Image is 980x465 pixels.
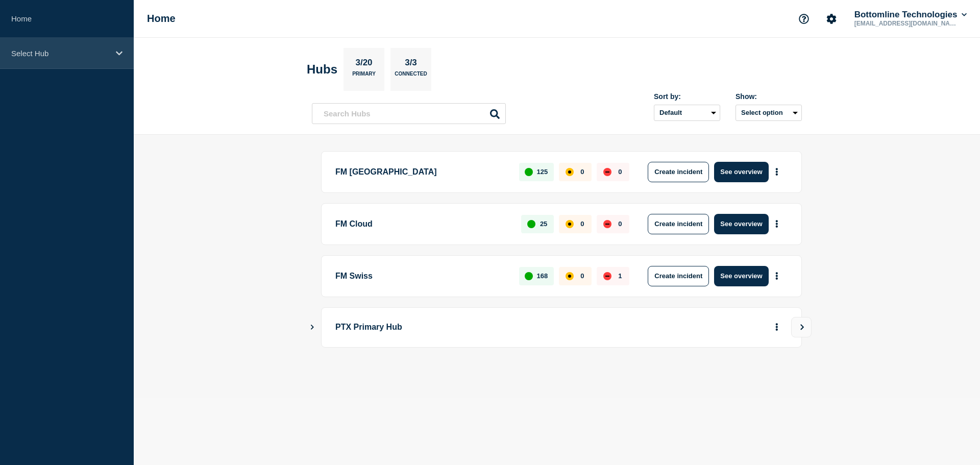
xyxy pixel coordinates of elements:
button: See overview [714,214,768,234]
div: down [603,220,611,228]
button: See overview [714,266,768,286]
div: affected [566,272,574,280]
button: View [791,317,812,337]
p: FM [GEOGRAPHIC_DATA] [335,162,507,182]
p: 125 [537,168,548,176]
button: More actions [770,214,783,233]
p: 168 [537,272,548,280]
p: 25 [540,220,547,228]
button: See overview [714,162,768,182]
p: FM Cloud [335,214,509,234]
div: up [527,220,535,228]
button: More actions [770,266,783,285]
p: 0 [618,220,622,228]
div: up [525,272,533,280]
p: 0 [580,220,584,228]
button: More actions [770,318,783,337]
p: Primary [352,71,376,82]
p: 1 [618,272,622,280]
div: Sort by: [654,92,720,101]
p: [EMAIL_ADDRESS][DOMAIN_NAME] [852,20,959,27]
p: FM Swiss [335,266,507,286]
select: Sort by [654,105,720,121]
button: More actions [770,162,783,181]
p: 0 [580,272,584,280]
div: affected [566,220,574,228]
button: Support [793,8,815,30]
p: Select Hub [11,49,109,58]
button: Create incident [648,214,709,234]
button: Show Connected Hubs [310,324,315,331]
p: 0 [580,168,584,176]
p: 3/3 [401,58,421,71]
p: 3/20 [352,58,376,71]
button: Select option [736,105,802,121]
p: Connected [395,71,427,82]
div: up [525,168,533,176]
button: Account settings [821,8,842,30]
h1: Home [147,13,176,25]
div: down [603,272,611,280]
div: affected [566,168,574,176]
p: 0 [618,168,622,176]
div: down [603,168,611,176]
input: Search Hubs [312,103,506,124]
h2: Hubs [307,62,337,77]
button: Create incident [648,162,709,182]
button: Create incident [648,266,709,286]
p: PTX Primary Hub [335,318,618,337]
button: Bottomline Technologies [852,10,969,20]
div: Show: [736,92,802,101]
